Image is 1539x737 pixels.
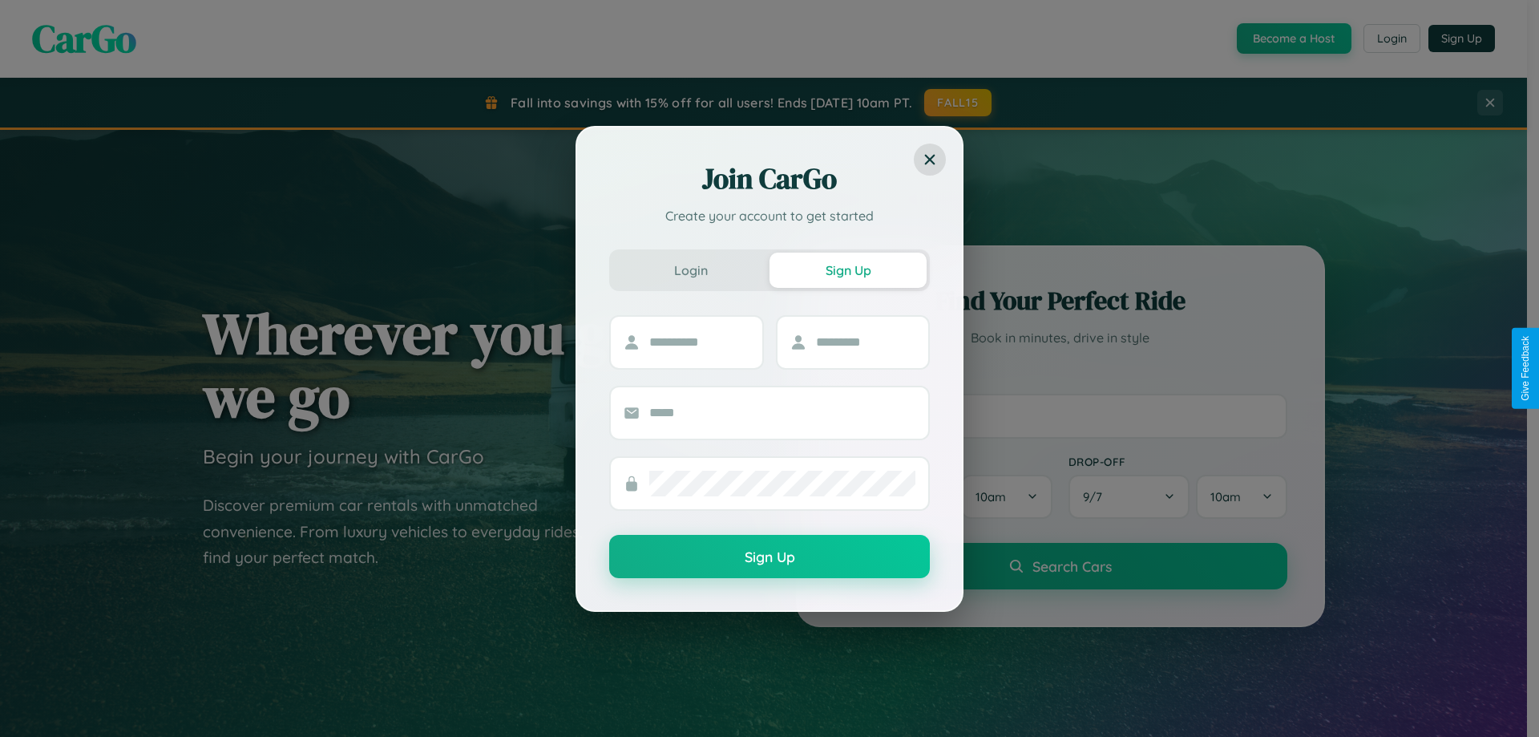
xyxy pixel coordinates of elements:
button: Sign Up [769,253,927,288]
h2: Join CarGo [609,160,930,198]
div: Give Feedback [1520,336,1531,401]
button: Login [612,253,769,288]
p: Create your account to get started [609,206,930,225]
button: Sign Up [609,535,930,578]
